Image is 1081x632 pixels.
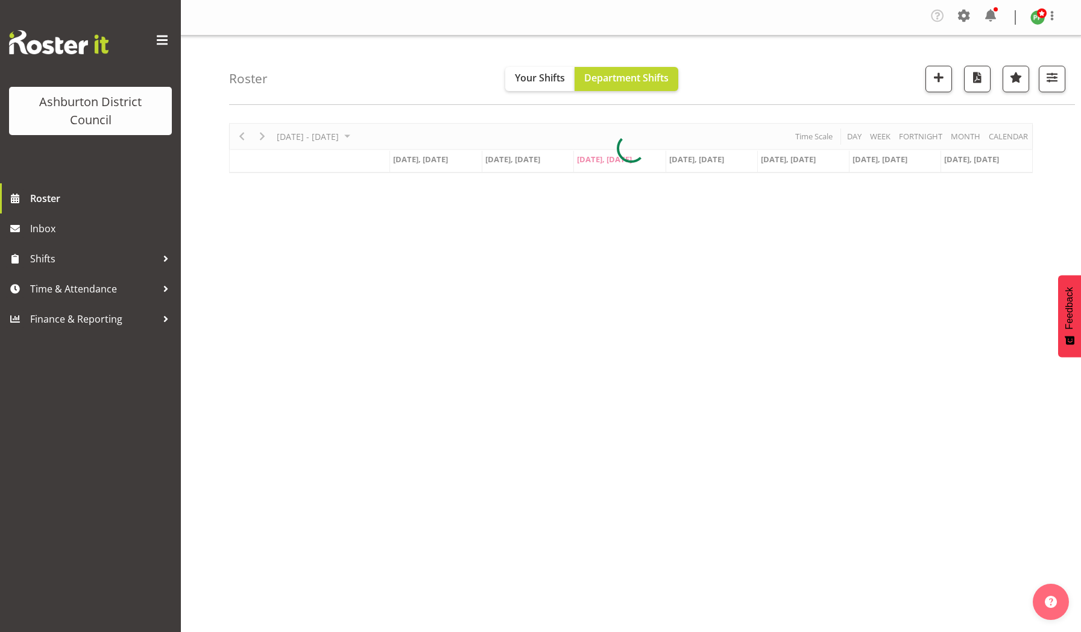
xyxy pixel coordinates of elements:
button: Feedback - Show survey [1058,275,1081,357]
button: Add a new shift [925,66,952,92]
img: polly-price11030.jpg [1030,10,1045,25]
span: Feedback [1064,287,1075,329]
span: Finance & Reporting [30,310,157,328]
div: Ashburton District Council [21,93,160,129]
button: Highlight an important date within the roster. [1003,66,1029,92]
span: Department Shifts [584,71,669,84]
span: Your Shifts [515,71,565,84]
img: Rosterit website logo [9,30,109,54]
button: Department Shifts [575,67,678,91]
span: Roster [30,189,175,207]
button: Filter Shifts [1039,66,1065,92]
span: Time & Attendance [30,280,157,298]
button: Your Shifts [505,67,575,91]
img: help-xxl-2.png [1045,596,1057,608]
span: Inbox [30,220,175,238]
span: Shifts [30,250,157,268]
h4: Roster [229,72,268,86]
button: Download a PDF of the roster according to the set date range. [964,66,991,92]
